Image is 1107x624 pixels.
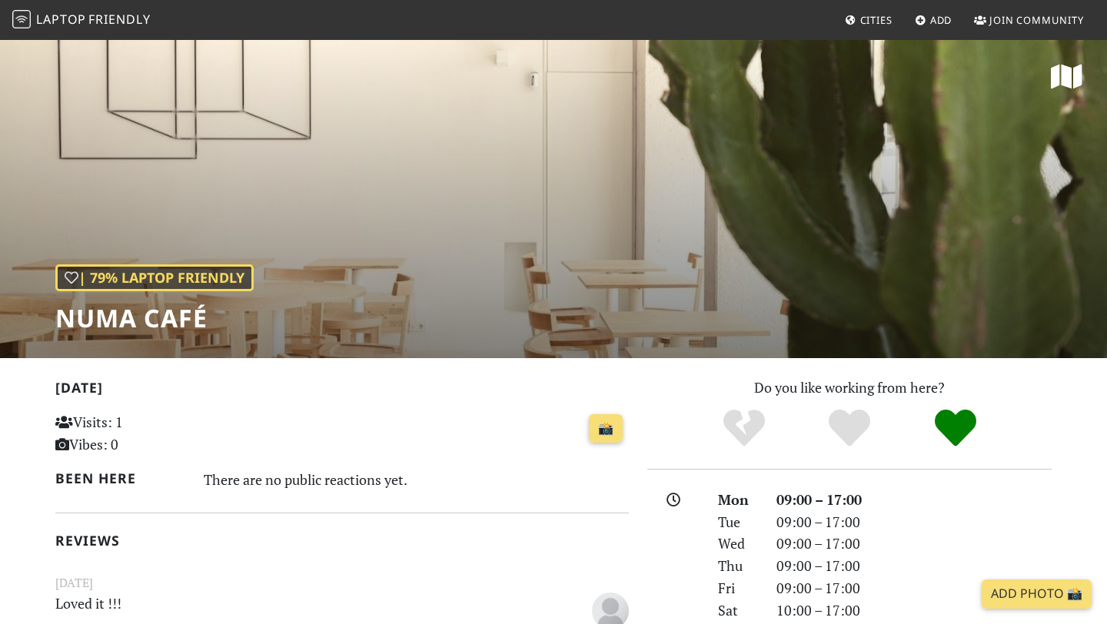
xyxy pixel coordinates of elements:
p: Visits: 1 Vibes: 0 [55,411,234,456]
div: Mon [709,489,767,511]
a: Add Photo 📸 [982,579,1092,609]
span: Friendly [88,11,150,28]
div: Tue [709,511,767,533]
span: Jim Hartung [592,600,629,619]
div: 09:00 – 17:00 [767,511,1061,533]
h2: Reviews [55,533,629,549]
a: Join Community [968,6,1090,34]
span: Laptop [36,11,86,28]
div: There are no public reactions yet. [204,467,630,492]
img: LaptopFriendly [12,10,31,28]
span: Add [930,13,952,27]
a: Cities [839,6,899,34]
div: Fri [709,577,767,599]
div: 09:00 – 17:00 [767,577,1061,599]
div: Wed [709,533,767,555]
div: No [691,407,797,450]
h2: [DATE] [55,380,629,402]
div: 09:00 – 17:00 [767,489,1061,511]
div: 10:00 – 17:00 [767,599,1061,622]
div: Definitely! [903,407,1009,450]
div: 09:00 – 17:00 [767,555,1061,577]
div: Thu [709,555,767,577]
div: 09:00 – 17:00 [767,533,1061,555]
a: Add [909,6,959,34]
a: LaptopFriendly LaptopFriendly [12,7,151,34]
small: [DATE] [46,573,638,592]
h2: Been here [55,470,185,486]
span: Cities [860,13,893,27]
div: Yes [796,407,903,450]
div: | 79% Laptop Friendly [55,264,254,291]
span: Join Community [989,13,1084,27]
div: Sat [709,599,767,622]
p: Do you like working from here? [647,377,1052,399]
h1: NUMA CAFÉ [55,304,254,333]
a: 📸 [589,414,623,443]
